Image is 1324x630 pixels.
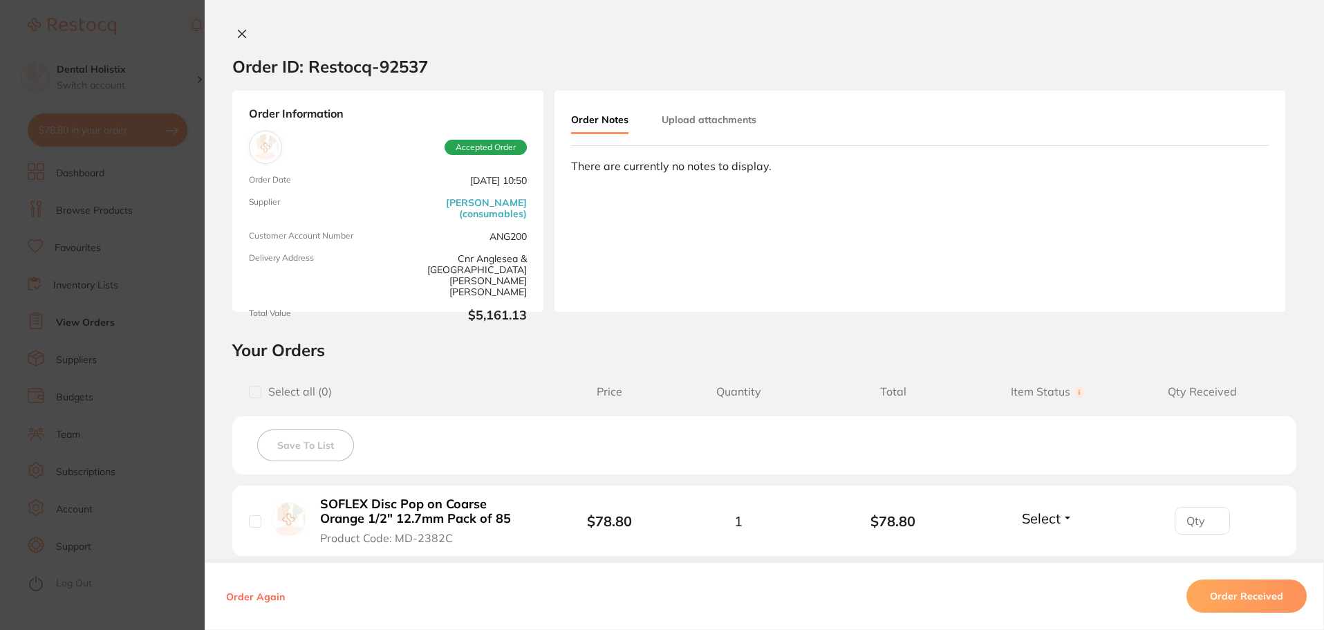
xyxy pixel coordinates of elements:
input: Qty [1175,507,1230,535]
span: Delivery Address [249,253,382,297]
button: Select [1018,510,1077,527]
span: Select [1022,510,1061,527]
button: Save To List [257,429,354,461]
strong: Order Information [249,107,527,120]
b: SOFLEX Disc Pop on Coarse Orange 1/2" 12.7mm Pack of 85 [320,497,534,526]
span: Total Value [249,308,382,323]
span: 1 [734,513,743,529]
span: Item Status [971,385,1126,398]
span: Qty Received [1125,385,1280,398]
span: [DATE] 10:50 [393,175,527,186]
div: There are currently no notes to display. [571,160,1269,172]
span: Accepted Order [445,140,527,155]
span: Quantity [661,385,816,398]
span: Supplier [249,197,382,219]
img: SOFLEX Disc Pop on Coarse Orange 1/2" 12.7mm Pack of 85 [272,503,306,537]
span: Select all ( 0 ) [261,385,332,398]
span: ANG200 [393,231,527,242]
img: Henry Schein Halas (consumables) [252,134,279,160]
button: Order Received [1186,580,1307,613]
button: Order Again [222,590,289,602]
span: Product Code: MD-2382C [320,532,453,544]
b: $5,161.13 [393,308,527,323]
b: $78.80 [816,513,971,529]
h2: Order ID: Restocq- 92537 [232,56,428,77]
b: $78.80 [587,512,632,530]
button: Order Notes [571,107,628,134]
button: Upload attachments [662,107,756,132]
a: [PERSON_NAME] (consumables) [393,197,527,219]
h2: Your Orders [232,340,1296,360]
span: Price [558,385,661,398]
button: SOFLEX Disc Pop on Coarse Orange 1/2" 12.7mm Pack of 85 Product Code: MD-2382C [316,497,538,545]
span: Order Date [249,175,382,186]
span: Customer Account Number [249,231,382,242]
span: Cnr Anglesea & [GEOGRAPHIC_DATA][PERSON_NAME][PERSON_NAME] [393,253,527,297]
span: Total [816,385,971,398]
